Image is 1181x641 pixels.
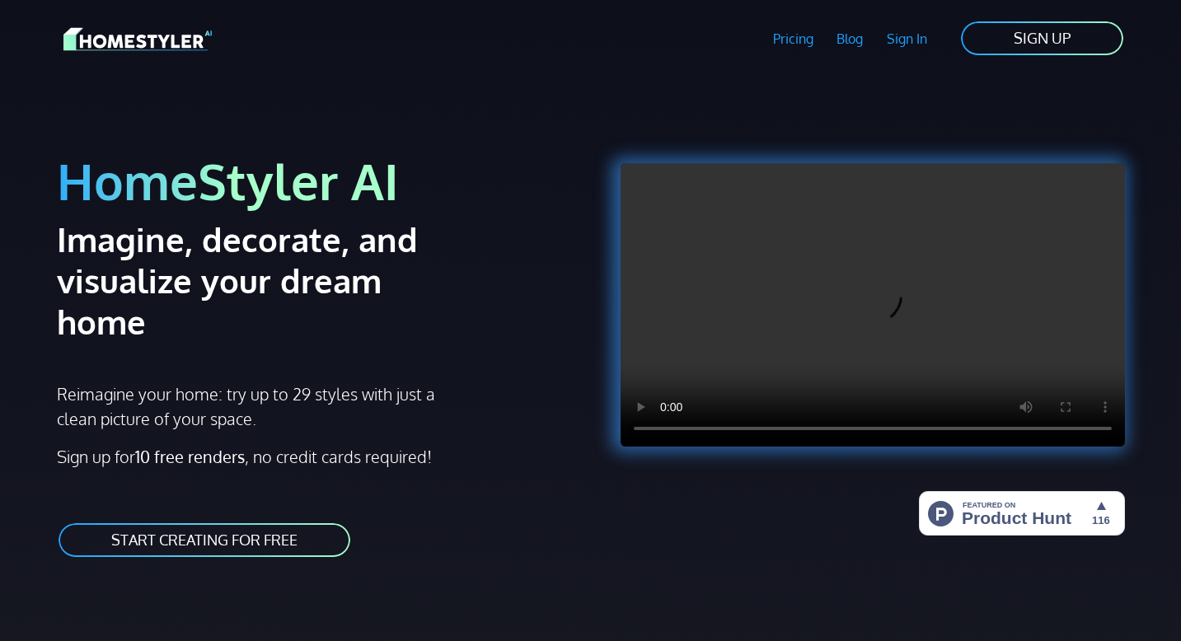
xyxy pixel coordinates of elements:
p: Reimagine your home: try up to 29 styles with just a clean picture of your space. [57,381,450,431]
a: Pricing [761,20,825,58]
strong: 10 free renders [135,446,245,467]
a: Sign In [875,20,940,58]
a: START CREATING FOR FREE [57,522,352,559]
img: HomeStyler AI - Interior Design Made Easy: One Click to Your Dream Home | Product Hunt [919,491,1125,536]
p: Sign up for , no credit cards required! [57,444,581,469]
h1: HomeStyler AI [57,150,581,212]
h2: Imagine, decorate, and visualize your dream home [57,218,476,342]
a: Blog [825,20,875,58]
img: HomeStyler AI logo [63,25,212,54]
a: SIGN UP [959,20,1125,57]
